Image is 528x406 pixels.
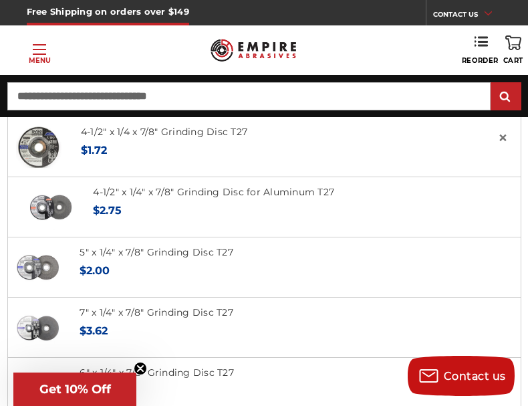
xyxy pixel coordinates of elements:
[80,246,233,258] a: 5" x 1/4" x 7/8" Grinding Disc T27
[433,7,502,25] a: CONTACT US
[16,124,61,170] img: BHA grinding wheels for 4.5 inch angle grinder
[33,49,46,50] span: Toggle menu
[28,185,74,230] img: BHA 4.5 inch grinding disc for aluminum
[498,127,508,148] span: ×
[15,245,60,290] img: 5 inch x 1/4 inch BHA grinding disc
[81,126,247,138] a: 4-1/2" x 1/4 x 7/8" Grinding Disc T27
[462,56,499,65] span: Reorder
[80,367,234,379] a: 6" x 1/4" x 7/8" Grinding Disc T27
[93,204,122,217] span: $2.75
[39,382,111,397] span: Get 10% Off
[444,370,506,383] span: Contact us
[93,186,334,198] a: 4-1/2" x 1/4" x 7/8" Grinding Disc for Aluminum T27
[462,35,499,65] a: Reorder
[13,373,136,406] div: Get 10% OffClose teaser
[80,306,233,318] a: 7" x 1/4" x 7/8" Grinding Disc T27
[15,305,60,350] img: BHA 7 in grinding disc
[408,356,515,396] button: Contact us
[503,35,523,65] a: Cart
[80,264,110,277] span: $2.00
[492,127,513,148] a: Close
[80,324,108,337] span: $3.62
[134,362,147,375] button: Close teaser
[493,84,519,110] input: Submit
[211,33,296,67] img: Empire Abrasives
[29,56,51,66] p: Menu
[503,56,523,65] span: Cart
[81,144,107,157] span: $1.72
